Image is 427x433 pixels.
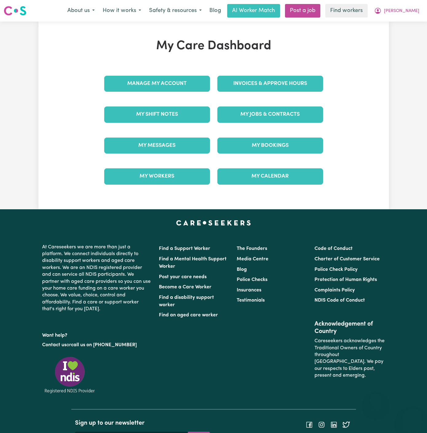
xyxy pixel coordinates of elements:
a: Post your care needs [159,275,207,279]
a: Manage My Account [104,76,210,92]
a: Complaints Policy [314,288,355,293]
a: The Founders [237,246,267,251]
h2: Sign up to our newsletter [75,419,210,427]
a: Careseekers home page [176,220,251,225]
a: Find a Mental Health Support Worker [159,257,227,269]
img: Registered NDIS provider [42,356,97,394]
a: Police Check Policy [314,267,358,272]
a: Find workers [325,4,368,18]
a: Blog [206,4,225,18]
a: Police Checks [237,277,267,282]
button: My Account [370,4,423,17]
a: My Jobs & Contracts [217,106,323,122]
a: Follow Careseekers on Twitter [342,422,350,427]
a: call us on [PHONE_NUMBER] [71,343,137,347]
p: Careseekers acknowledges the Traditional Owners of Country throughout [GEOGRAPHIC_DATA]. We pay o... [314,335,385,381]
a: Find an aged care worker [159,313,218,318]
a: My Calendar [217,168,323,184]
span: [PERSON_NAME] [384,8,419,14]
img: Careseekers logo [4,5,26,16]
a: Testimonials [237,298,265,303]
a: NDIS Code of Conduct [314,298,365,303]
a: Find a disability support worker [159,295,214,307]
a: My Workers [104,168,210,184]
a: Follow Careseekers on Facebook [306,422,313,427]
a: Follow Careseekers on Instagram [318,422,325,427]
a: Follow Careseekers on LinkedIn [330,422,338,427]
button: Safety & resources [145,4,206,17]
a: My Bookings [217,138,323,154]
iframe: Close message [370,394,382,406]
a: Contact us [42,343,66,347]
p: Want help? [42,330,152,339]
p: or [42,339,152,351]
p: At Careseekers we are more than just a platform. We connect individuals directly to disability su... [42,241,152,315]
iframe: Button to launch messaging window [402,408,422,428]
a: My Shift Notes [104,106,210,122]
a: My Messages [104,138,210,154]
a: AI Worker Match [227,4,280,18]
a: Media Centre [237,257,268,262]
a: Code of Conduct [314,246,353,251]
a: Insurances [237,288,261,293]
a: Post a job [285,4,320,18]
a: Find a Support Worker [159,246,210,251]
button: How it works [99,4,145,17]
a: Blog [237,267,247,272]
a: Charter of Customer Service [314,257,380,262]
h1: My Care Dashboard [101,39,327,54]
button: About us [63,4,99,17]
h2: Acknowledgement of Country [314,320,385,335]
a: Become a Care Worker [159,285,212,290]
a: Invoices & Approve Hours [217,76,323,92]
a: Careseekers logo [4,4,26,18]
a: Protection of Human Rights [314,277,377,282]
